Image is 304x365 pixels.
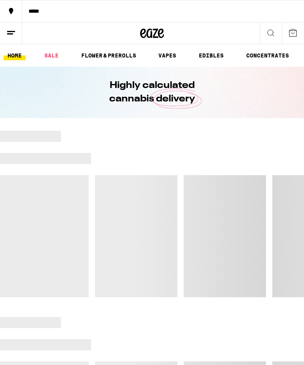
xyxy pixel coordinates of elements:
a: HOME [4,51,26,60]
h1: Highly calculated cannabis delivery [87,79,217,106]
a: SALE [40,51,63,60]
a: EDIBLES [195,51,228,60]
a: CONCENTRATES [242,51,293,60]
a: FLOWER & PREROLLS [77,51,140,60]
a: VAPES [154,51,180,60]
